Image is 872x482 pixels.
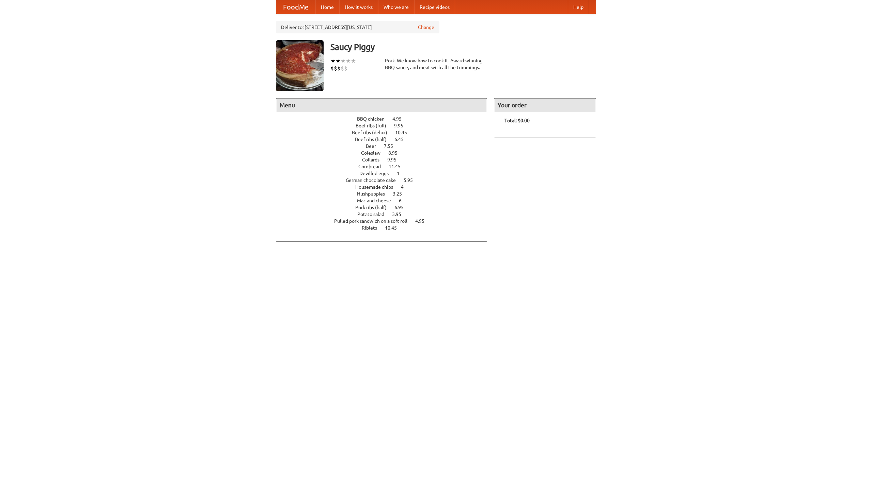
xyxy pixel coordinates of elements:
span: Beer [366,143,383,149]
span: Beef ribs (delux) [352,130,394,135]
a: Pork ribs (half) 6.95 [355,205,416,210]
a: Cornbread 11.45 [358,164,413,169]
li: $ [334,65,337,72]
span: 4 [401,184,410,190]
h4: Menu [276,98,487,112]
a: Beef ribs (full) 9.95 [356,123,416,128]
span: Mac and cheese [357,198,398,203]
a: Recipe videos [414,0,455,14]
a: Who we are [378,0,414,14]
a: Devilled eggs 4 [359,171,412,176]
span: Housemade chips [355,184,400,190]
span: 6 [399,198,408,203]
h4: Your order [494,98,596,112]
span: 10.45 [385,225,404,231]
li: ★ [330,57,336,65]
span: Riblets [362,225,384,231]
div: Pork. We know how to cook it. Award-winning BBQ sauce, and meat with all the trimmings. [385,57,487,71]
span: BBQ chicken [357,116,391,122]
a: Pulled pork sandwich on a soft roll 4.95 [334,218,437,224]
span: Hushpuppies [357,191,392,197]
h3: Saucy Piggy [330,40,596,54]
li: $ [330,65,334,72]
a: FoodMe [276,0,315,14]
span: 11.45 [389,164,407,169]
a: Home [315,0,339,14]
span: 6.95 [394,205,410,210]
a: German chocolate cake 5.95 [346,177,425,183]
a: Beef ribs (delux) 10.45 [352,130,420,135]
a: Beer 7.55 [366,143,406,149]
a: Riblets 10.45 [362,225,409,231]
a: Collards 9.95 [362,157,409,162]
a: Help [568,0,589,14]
a: Hushpuppies 3.25 [357,191,415,197]
span: Cornbread [358,164,388,169]
span: 4.95 [392,116,408,122]
span: Beef ribs (half) [355,137,393,142]
span: Coleslaw [361,150,387,156]
a: Housemade chips 4 [355,184,416,190]
span: Beef ribs (full) [356,123,393,128]
b: Total: $0.00 [504,118,530,123]
span: 4.95 [415,218,431,224]
span: 6.45 [394,137,410,142]
span: Pork ribs (half) [355,205,393,210]
a: Potato salad 3.95 [357,212,414,217]
span: 10.45 [395,130,414,135]
span: 4 [396,171,406,176]
span: Collards [362,157,386,162]
a: BBQ chicken 4.95 [357,116,414,122]
span: 9.95 [394,123,410,128]
a: Change [418,24,434,31]
li: ★ [336,57,341,65]
li: $ [344,65,347,72]
span: Potato salad [357,212,391,217]
img: angular.jpg [276,40,324,91]
span: 8.95 [388,150,404,156]
span: Devilled eggs [359,171,395,176]
li: ★ [346,57,351,65]
li: ★ [351,57,356,65]
a: Coleslaw 8.95 [361,150,410,156]
span: 3.95 [392,212,408,217]
span: 3.25 [393,191,409,197]
a: Mac and cheese 6 [357,198,414,203]
span: 9.95 [387,157,403,162]
span: Pulled pork sandwich on a soft roll [334,218,414,224]
span: 5.95 [404,177,420,183]
span: German chocolate cake [346,177,403,183]
li: $ [337,65,341,72]
li: ★ [341,57,346,65]
li: $ [341,65,344,72]
a: How it works [339,0,378,14]
a: Beef ribs (half) 6.45 [355,137,416,142]
span: 7.55 [384,143,400,149]
div: Deliver to: [STREET_ADDRESS][US_STATE] [276,21,439,33]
